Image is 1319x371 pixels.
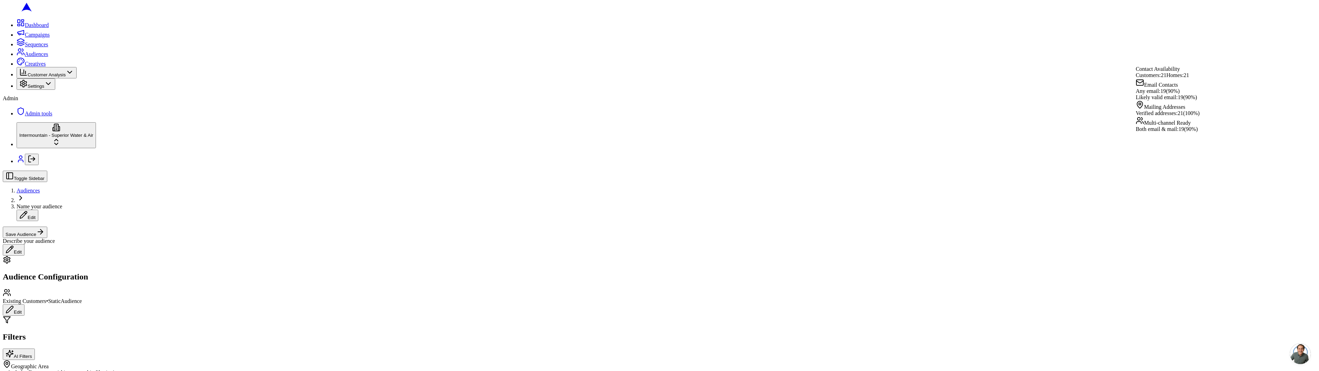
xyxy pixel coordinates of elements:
span: Creatives [25,61,46,67]
a: Campaigns [17,32,50,38]
span: Describe your audience [3,238,55,244]
span: 21 ( 100 %) [1178,110,1200,116]
a: Sequences [17,41,48,47]
span: Static Audience [48,298,82,304]
button: Toggle Sidebar [3,171,47,182]
button: Edit [3,304,25,316]
span: Admin tools [25,111,52,116]
button: Log out [25,154,39,165]
span: 19 ( 90 %) [1178,94,1197,100]
span: Existing Customers [3,298,46,304]
span: • [46,298,48,304]
span: Customers: 21 [1136,72,1166,78]
a: Open chat [1290,343,1311,364]
button: Customer Analysis [17,67,77,78]
span: Name your audience [17,203,62,209]
button: Intermountain - Superior Water & Air [17,122,96,148]
span: Edit [14,249,22,255]
h2: Filters [3,332,1316,342]
span: Mailing Addresses [1144,104,1185,110]
span: Both email & mail: [1136,126,1179,132]
span: Customer Analysis [28,72,66,77]
span: Multi-channel Ready [1144,120,1191,126]
span: Campaigns [25,32,50,38]
button: AI Filters [3,349,35,360]
span: Settings [28,84,44,89]
span: 19 ( 90 %) [1179,126,1198,132]
span: Homes: 21 [1166,72,1189,78]
span: Likely valid email: [1136,94,1178,100]
button: Edit [3,244,25,256]
span: Email Contacts [1144,82,1178,88]
a: Audiences [17,51,48,57]
span: Sequences [25,41,48,47]
div: Admin [3,95,1316,102]
span: AI Filters [14,354,32,359]
span: Any email: [1136,88,1161,94]
span: Intermountain - Superior Water & Air [19,133,93,138]
button: Save Audience [3,227,47,238]
a: Dashboard [17,22,49,28]
nav: breadcrumb [3,188,1316,221]
div: Geographic Area [3,360,1316,370]
a: Audiences [17,188,40,193]
a: Admin tools [17,111,52,116]
h2: Audience Configuration [3,272,1316,282]
span: Verified addresses: [1136,110,1178,116]
span: 19 ( 90 %) [1161,88,1180,94]
span: Toggle Sidebar [14,176,45,181]
span: Edit [28,215,36,220]
span: Audiences [25,51,48,57]
button: Settings [17,78,55,90]
span: Contact Availability [1136,66,1180,72]
span: Dashboard [25,22,49,28]
a: Creatives [17,61,46,67]
button: Edit [17,210,38,221]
